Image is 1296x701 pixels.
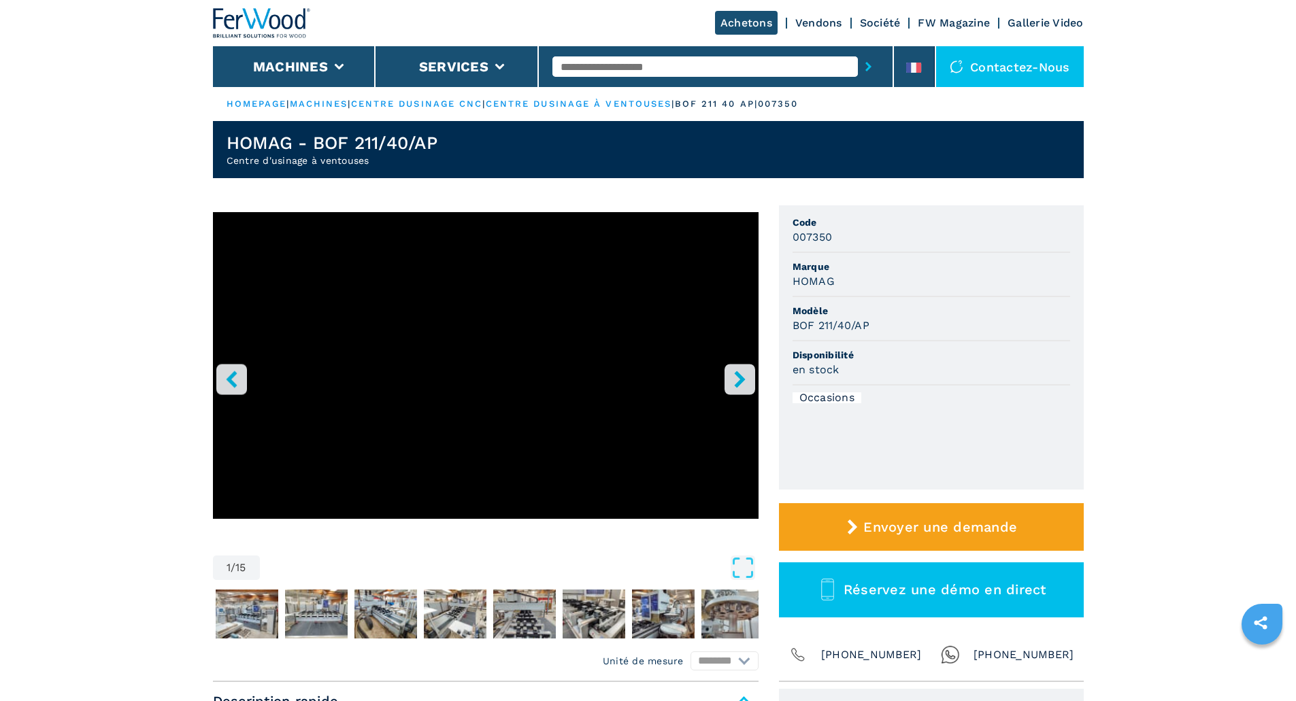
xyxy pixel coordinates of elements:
span: | [286,99,289,109]
p: 007350 [758,98,799,110]
img: 6cf4b3ba485e4c9de3d9457468ab2166 [563,589,625,638]
button: left-button [216,364,247,394]
button: Open Fullscreen [263,555,755,580]
button: Go to Slide 9 [699,587,767,641]
button: Services [419,58,488,75]
span: / [231,562,235,573]
button: right-button [725,364,755,394]
span: 1 [227,562,231,573]
a: Vendons [795,16,842,29]
a: centre dusinage à ventouses [486,99,672,109]
button: Réservez une démo en direct [779,562,1084,617]
img: Phone [788,645,808,664]
a: FW Magazine [918,16,990,29]
img: Ferwood [213,8,311,38]
a: Société [860,16,901,29]
h2: Centre d'usinage à ventouses [227,154,437,167]
div: Occasions [793,392,861,403]
img: 1dd85124f3c32333fd530297ac19a0cc [493,589,556,638]
h3: HOMAG [793,273,835,289]
a: Achetons [715,11,778,35]
a: HOMEPAGE [227,99,287,109]
button: Go to Slide 4 [352,587,420,641]
button: Go to Slide 6 [491,587,559,641]
h1: HOMAG - BOF 211/40/AP [227,132,437,154]
h3: 007350 [793,229,833,245]
span: [PHONE_NUMBER] [974,645,1074,664]
h3: en stock [793,362,840,377]
span: | [671,99,674,109]
button: Go to Slide 3 [282,587,350,641]
div: Contactez-nous [936,46,1084,87]
img: 76d6e2365aefbd5b69dfa7f6fec1d4c6 [424,589,486,638]
a: machines [290,99,348,109]
span: Envoyer une demande [863,519,1017,535]
h3: BOF 211/40/AP [793,318,869,333]
img: 97e251f10958f2a913a29f1983e7e38e [632,589,695,638]
p: bof 211 40 ap | [675,98,758,110]
span: Disponibilité [793,348,1070,362]
a: centre dusinage cnc [351,99,483,109]
button: Machines [253,58,328,75]
iframe: Centro di lavoro a ventose in azione - HOMAG BOF 211/40/AP - Ferwoodgroup - 007350 [213,212,759,519]
em: Unité de mesure [603,654,684,668]
img: 139ee67c7f80e4a1b8bf416f6872c7f0 [216,589,278,638]
button: Envoyer une demande [779,503,1084,551]
nav: Thumbnail Navigation [213,587,759,641]
span: [PHONE_NUMBER] [821,645,922,664]
a: sharethis [1244,606,1278,640]
span: Réservez une démo en direct [844,581,1046,598]
span: Modèle [793,304,1070,318]
a: Gallerie Video [1008,16,1084,29]
img: 3d21fd9c36605def22ddd0c0fda0ecfc [701,589,764,638]
button: Go to Slide 2 [213,587,281,641]
button: Go to Slide 5 [421,587,489,641]
span: | [482,99,485,109]
button: Go to Slide 7 [560,587,628,641]
span: | [348,99,350,109]
div: Go to Slide 1 [213,212,759,542]
button: submit-button [858,51,879,82]
img: 2bd0db13a379df4cbf8b7947553739aa [285,589,348,638]
span: Marque [793,260,1070,273]
button: Go to Slide 8 [629,587,697,641]
img: Contactez-nous [950,60,963,73]
img: 51e3d9ecb9e4ac98111470fdbbf7fe5e [354,589,417,638]
img: Whatsapp [941,645,960,664]
span: Code [793,216,1070,229]
span: 15 [235,562,246,573]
